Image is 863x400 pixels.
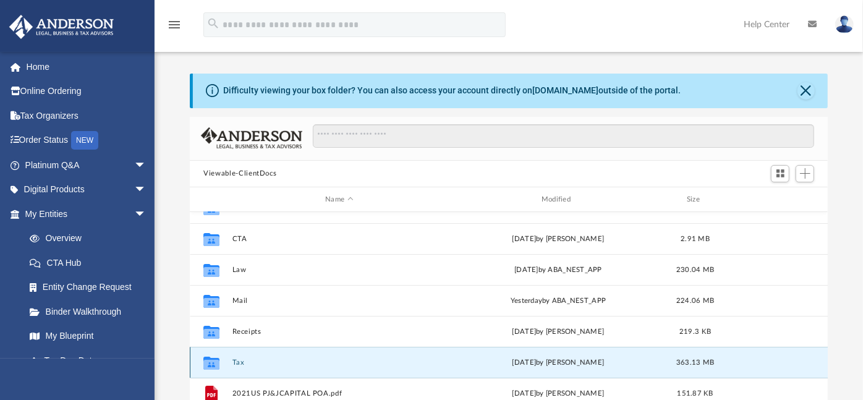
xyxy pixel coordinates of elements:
[676,266,714,273] span: 230.04 MB
[232,359,446,367] button: Tax
[451,326,665,338] div: [DATE] by [PERSON_NAME]
[232,328,446,336] button: Receipts
[232,235,446,243] button: CTA
[9,177,165,202] a: Digital Productsarrow_drop_down
[203,168,276,179] button: Viewable-ClientDocs
[232,389,446,398] button: 2021US PJ&JCAPITAL POA.pdf
[771,165,789,182] button: Switch to Grid View
[676,359,714,366] span: 363.13 MB
[134,202,159,227] span: arrow_drop_down
[835,15,854,33] img: User Pic
[451,194,665,205] div: Modified
[796,165,814,182] button: Add
[676,297,714,304] span: 224.06 MB
[451,265,665,276] div: [DATE] by ABA_NEST_APP
[167,23,182,32] a: menu
[223,84,681,97] div: Difficulty viewing your box folder? You can also access your account directly on outside of the p...
[512,359,537,366] span: [DATE]
[17,226,165,251] a: Overview
[679,328,711,335] span: 219.3 KB
[9,103,165,128] a: Tax Organizers
[797,82,815,100] button: Close
[9,202,165,226] a: My Entitiesarrow_drop_down
[671,194,720,205] div: Size
[678,390,713,397] span: 151.87 KB
[313,124,814,148] input: Search files and folders
[726,194,812,205] div: id
[9,153,165,177] a: Platinum Q&Aarrow_drop_down
[681,236,710,242] span: 2.91 MB
[134,153,159,178] span: arrow_drop_down
[511,297,542,304] span: yesterday
[17,324,159,349] a: My Blueprint
[17,299,165,324] a: Binder Walkthrough
[134,177,159,203] span: arrow_drop_down
[167,17,182,32] i: menu
[195,194,226,205] div: id
[232,266,446,274] button: Law
[451,388,665,399] div: [DATE] by [PERSON_NAME]
[451,357,665,368] div: by [PERSON_NAME]
[71,131,98,150] div: NEW
[451,234,665,245] div: [DATE] by [PERSON_NAME]
[9,79,165,104] a: Online Ordering
[6,15,117,39] img: Anderson Advisors Platinum Portal
[206,17,220,30] i: search
[451,296,665,307] div: by ABA_NEST_APP
[9,128,165,153] a: Order StatusNEW
[532,85,598,95] a: [DOMAIN_NAME]
[232,194,446,205] div: Name
[9,54,165,79] a: Home
[232,297,446,305] button: Mail
[17,275,165,300] a: Entity Change Request
[17,250,165,275] a: CTA Hub
[17,348,165,373] a: Tax Due Dates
